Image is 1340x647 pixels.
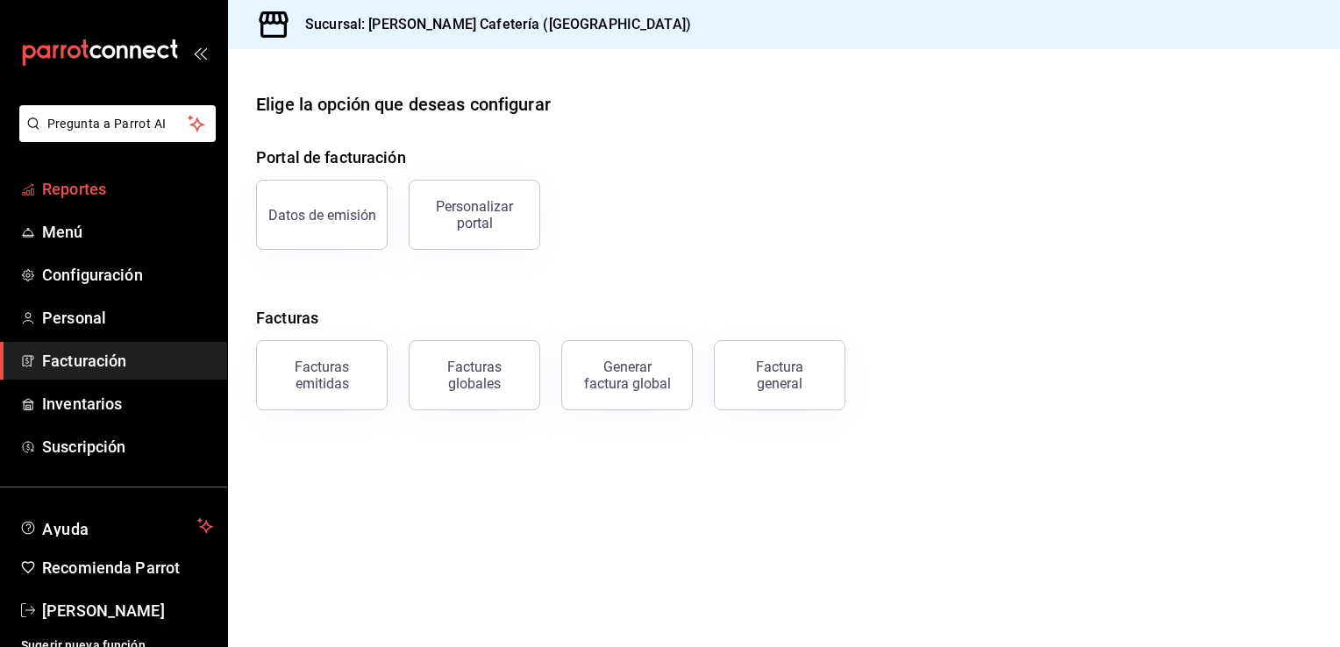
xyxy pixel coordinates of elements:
[42,599,213,622] span: [PERSON_NAME]
[42,263,213,287] span: Configuración
[42,556,213,579] span: Recomienda Parrot
[42,435,213,459] span: Suscripción
[256,306,1312,330] h4: Facturas
[42,306,213,330] span: Personal
[256,180,388,250] button: Datos de emisión
[267,359,376,392] div: Facturas emitidas
[19,105,216,142] button: Pregunta a Parrot AI
[42,349,213,373] span: Facturación
[291,14,691,35] h3: Sucursal: [PERSON_NAME] Cafetería ([GEOGRAPHIC_DATA])
[256,146,1312,169] h4: Portal de facturación
[256,91,551,117] div: Elige la opción que deseas configurar
[42,177,213,201] span: Reportes
[42,220,213,244] span: Menú
[714,340,845,410] button: Factura general
[42,392,213,416] span: Inventarios
[268,207,376,224] div: Datos de emisión
[736,359,823,392] div: Factura general
[420,198,529,231] div: Personalizar portal
[561,340,693,410] button: Generar factura global
[12,127,216,146] a: Pregunta a Parrot AI
[193,46,207,60] button: open_drawer_menu
[420,359,529,392] div: Facturas globales
[409,180,540,250] button: Personalizar portal
[256,340,388,410] button: Facturas emitidas
[47,115,189,133] span: Pregunta a Parrot AI
[409,340,540,410] button: Facturas globales
[583,359,671,392] div: Generar factura global
[42,515,190,537] span: Ayuda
